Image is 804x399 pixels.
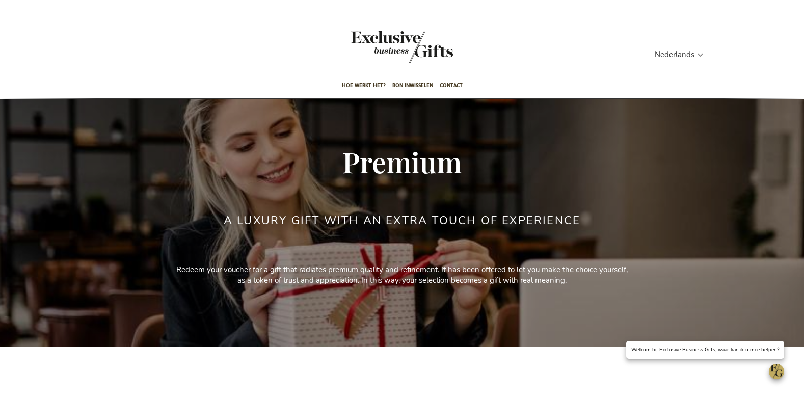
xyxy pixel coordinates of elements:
[655,49,694,61] span: Nederlands
[342,143,462,180] span: Premium
[342,73,386,97] span: Hoe werkt het?
[224,215,580,227] h2: a luxury gift with an extra touch of experience
[173,264,631,286] p: Redeem your voucher for a gift that radiates premium quality and refinement. It has been offered ...
[440,73,463,97] span: Contact
[655,49,710,61] div: Nederlands
[392,73,433,97] span: Bon inwisselen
